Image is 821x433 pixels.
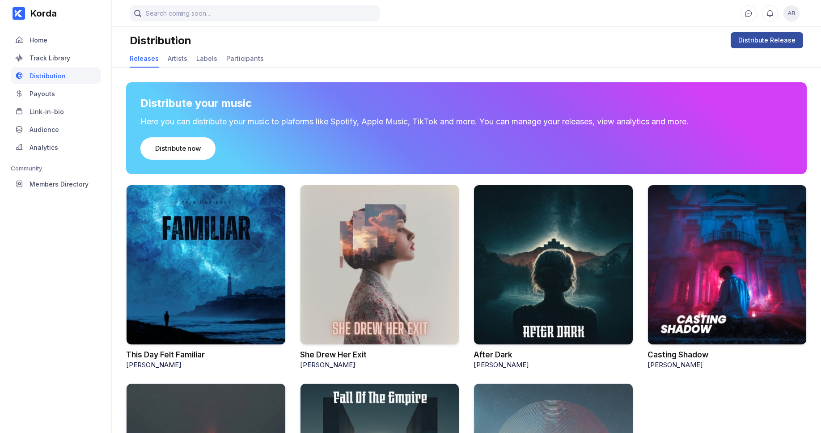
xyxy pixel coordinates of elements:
[11,121,101,139] a: Audience
[11,165,101,172] div: Community
[155,144,201,153] div: Distribute now
[140,97,252,110] div: Distribute your music
[196,50,217,68] a: Labels
[30,108,64,115] div: Link-in-bio
[30,144,58,151] div: Analytics
[30,90,55,98] div: Payouts
[196,55,217,62] div: Labels
[30,180,89,188] div: Members Directory
[11,49,101,67] a: Track Library
[300,350,367,359] a: She Drew Her Exit
[140,117,792,127] div: Here you can distribute your music to plaforms like Spotify, Apple Music, TikTok and more. You ca...
[30,36,47,44] div: Home
[731,32,803,48] button: Distribute Release
[738,36,796,45] div: Distribute Release
[11,175,101,193] a: Members Directory
[130,5,380,21] input: Search coming soon...
[130,55,159,62] div: Releases
[11,67,101,85] a: Distribution
[474,361,633,369] div: [PERSON_NAME]
[226,55,264,62] div: Participants
[168,50,187,68] a: Artists
[11,103,101,121] a: Link-in-bio
[226,50,264,68] a: Participants
[783,5,800,21] div: Adon Brian
[140,137,216,160] button: Distribute now
[30,126,59,133] div: Audience
[11,139,101,157] a: Analytics
[126,361,286,369] div: [PERSON_NAME]
[11,85,101,103] a: Payouts
[11,31,101,49] a: Home
[30,72,66,80] div: Distribution
[130,50,159,68] a: Releases
[126,350,205,359] a: This Day Felt Familiar
[30,54,70,62] div: Track Library
[25,8,57,19] div: Korda
[300,361,460,369] div: [PERSON_NAME]
[647,350,708,359] a: Casting Shadow
[474,350,512,359] a: After Dark
[647,361,807,369] div: [PERSON_NAME]
[168,55,187,62] div: Artists
[783,5,800,21] button: AB
[130,34,191,47] div: Distribution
